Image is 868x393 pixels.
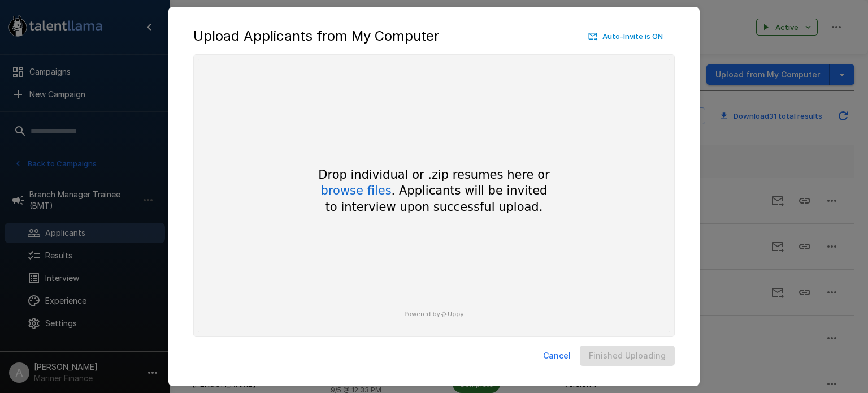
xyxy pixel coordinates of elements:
[448,310,464,318] span: Uppy
[298,167,570,215] div: Drop individual or .zip resumes here or . Applicants will be invited to interview upon successful...
[193,54,675,337] div: Uppy Dashboard
[404,310,463,317] a: Powered byUppy
[193,27,675,45] div: Upload Applicants from My Computer
[586,28,666,45] button: Auto-Invite is ON
[539,346,575,366] button: Cancel
[321,185,392,197] button: browse files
